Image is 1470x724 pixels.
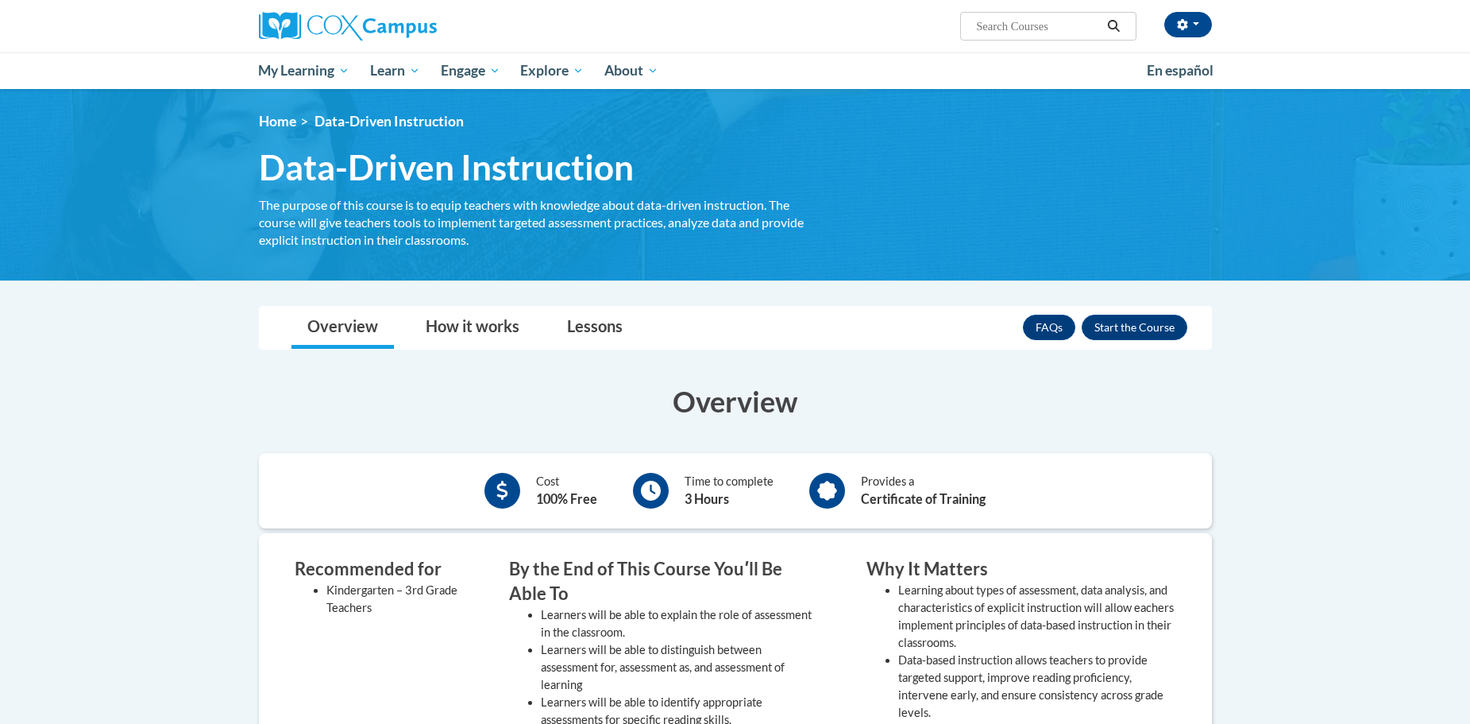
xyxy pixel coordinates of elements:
[259,146,634,188] span: Data-Driven Instruction
[360,52,430,89] a: Learn
[510,52,594,89] a: Explore
[898,582,1176,652] li: Learning about types of assessment, data analysis, and characteristics of explicit instruction wi...
[551,307,639,349] a: Lessons
[291,307,394,349] a: Overview
[520,61,584,80] span: Explore
[509,557,819,606] h3: By the End of This Course Youʹll Be Able To
[1082,315,1187,340] button: Enroll
[259,12,437,41] img: Cox Campus
[235,52,1236,89] div: Main menu
[295,557,461,582] h3: Recommended for
[410,307,535,349] a: How it works
[898,652,1176,722] li: Data-based instruction allows teachers to provide targeted support, improve reading proficiency, ...
[536,491,597,506] b: 100% Free
[1136,54,1224,87] a: En español
[259,12,561,41] a: Cox Campus
[1164,12,1212,37] button: Account Settings
[259,113,296,130] a: Home
[249,52,361,89] a: My Learning
[685,491,729,506] b: 3 Hours
[441,61,500,80] span: Engage
[685,473,774,509] div: Time to complete
[259,381,1212,421] h3: Overview
[594,52,669,89] a: About
[866,557,1176,582] h3: Why It Matters
[1102,17,1125,36] button: Search
[861,491,986,506] b: Certificate of Training
[604,61,658,80] span: About
[1023,315,1075,340] a: FAQs
[536,473,597,509] div: Cost
[314,113,464,130] span: Data-Driven Instruction
[974,17,1102,36] input: Search Courses
[370,61,420,80] span: Learn
[541,641,819,694] li: Learners will be able to distinguish between assessment for, assessment as, and assessment of lea...
[541,606,819,641] li: Learners will be able to explain the role of assessment in the classroom.
[430,52,511,89] a: Engage
[861,473,986,509] div: Provides a
[1147,62,1213,79] span: En español
[258,61,349,80] span: My Learning
[326,582,461,617] li: Kindergarten – 3rd Grade Teachers
[259,196,807,249] div: The purpose of this course is to equip teachers with knowledge about data-driven instruction. The...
